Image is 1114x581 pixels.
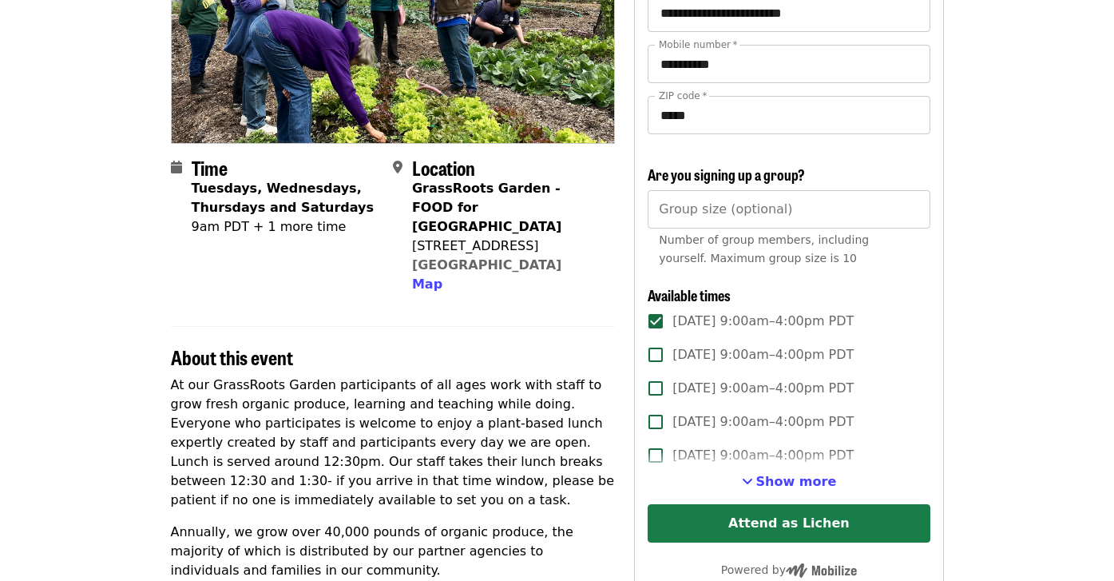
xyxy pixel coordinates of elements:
span: [DATE] 9:00am–4:00pm PDT [672,446,854,465]
div: [STREET_ADDRESS] [412,237,602,256]
label: Mobile number [659,40,737,50]
span: Map [412,277,442,292]
span: Are you signing up a group? [648,164,805,185]
span: Number of group members, including yourself. Maximum group size is 10 [659,233,869,265]
p: Annually, we grow over 40,000 pounds of organic produce, the majority of which is distributed by ... [171,523,616,580]
p: At our GrassRoots Garden participants of all ages work with staff to grow fresh organic produce, ... [171,376,616,510]
span: [DATE] 9:00am–4:00pm PDT [672,345,854,364]
span: [DATE] 9:00am–4:00pm PDT [672,412,854,432]
i: map-marker-alt icon [393,160,402,175]
input: [object Object] [648,190,930,229]
a: [GEOGRAPHIC_DATA] [412,257,561,273]
span: Time [192,153,228,181]
strong: Tuesdays, Wednesdays, Thursdays and Saturdays [192,181,375,215]
label: ZIP code [659,91,707,101]
i: calendar icon [171,160,182,175]
span: [DATE] 9:00am–4:00pm PDT [672,312,854,331]
span: [DATE] 9:00am–4:00pm PDT [672,379,854,398]
button: Attend as Lichen [648,504,930,543]
button: See more timeslots [742,472,837,491]
span: Available times [648,285,731,305]
strong: GrassRoots Garden - FOOD for [GEOGRAPHIC_DATA] [412,181,561,234]
span: Show more [756,474,837,489]
div: 9am PDT + 1 more time [192,217,380,237]
input: Mobile number [648,45,930,83]
button: Map [412,275,442,294]
input: ZIP code [648,96,930,134]
span: Powered by [721,563,857,576]
img: Powered by Mobilize [786,563,857,578]
span: About this event [171,343,293,371]
span: Location [412,153,475,181]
